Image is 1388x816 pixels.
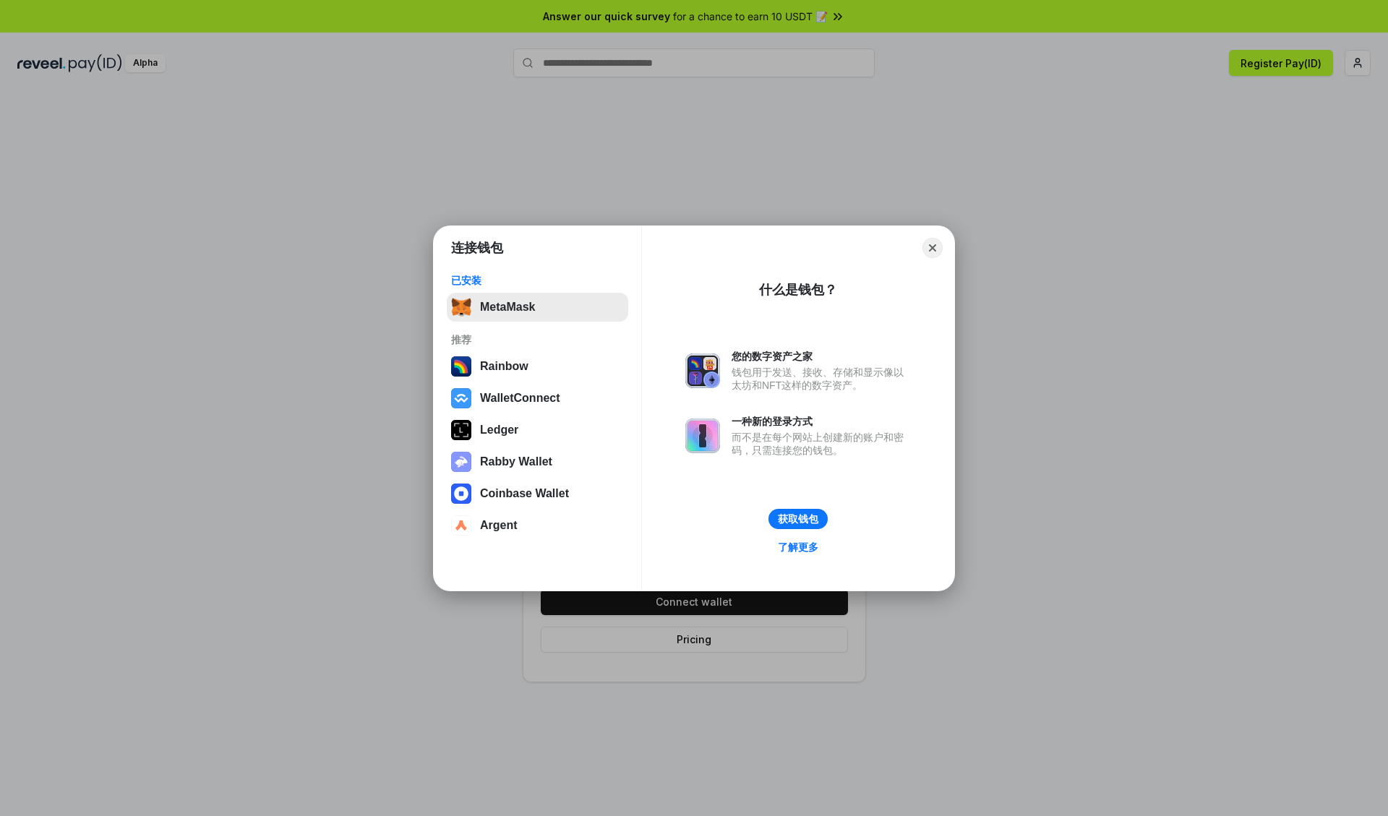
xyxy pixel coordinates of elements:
[480,424,518,437] div: Ledger
[451,333,624,346] div: 推荐
[451,484,471,504] img: svg+xml,%3Csvg%20width%3D%2228%22%20height%3D%2228%22%20viewBox%3D%220%200%2028%2028%22%20fill%3D...
[768,509,828,529] button: 获取钱包
[480,487,569,500] div: Coinbase Wallet
[451,274,624,287] div: 已安装
[451,297,471,317] img: svg+xml,%3Csvg%20fill%3D%22none%22%20height%3D%2233%22%20viewBox%3D%220%200%2035%2033%22%20width%...
[480,392,560,405] div: WalletConnect
[480,455,552,468] div: Rabby Wallet
[480,301,535,314] div: MetaMask
[447,447,628,476] button: Rabby Wallet
[778,541,818,554] div: 了解更多
[480,519,518,532] div: Argent
[447,416,628,444] button: Ledger
[451,356,471,377] img: svg+xml,%3Csvg%20width%3D%22120%22%20height%3D%22120%22%20viewBox%3D%220%200%20120%20120%22%20fil...
[447,352,628,381] button: Rainbow
[732,431,911,457] div: 而不是在每个网站上创建新的账户和密码，只需连接您的钱包。
[922,238,943,258] button: Close
[447,511,628,540] button: Argent
[447,479,628,508] button: Coinbase Wallet
[769,538,827,557] a: 了解更多
[451,388,471,408] img: svg+xml,%3Csvg%20width%3D%2228%22%20height%3D%2228%22%20viewBox%3D%220%200%2028%2028%22%20fill%3D...
[732,366,911,392] div: 钱包用于发送、接收、存储和显示像以太坊和NFT这样的数字资产。
[447,293,628,322] button: MetaMask
[447,384,628,413] button: WalletConnect
[685,418,720,453] img: svg+xml,%3Csvg%20xmlns%3D%22http%3A%2F%2Fwww.w3.org%2F2000%2Fsvg%22%20fill%3D%22none%22%20viewBox...
[732,415,911,428] div: 一种新的登录方式
[451,452,471,472] img: svg+xml,%3Csvg%20xmlns%3D%22http%3A%2F%2Fwww.w3.org%2F2000%2Fsvg%22%20fill%3D%22none%22%20viewBox...
[451,420,471,440] img: svg+xml,%3Csvg%20xmlns%3D%22http%3A%2F%2Fwww.w3.org%2F2000%2Fsvg%22%20width%3D%2228%22%20height%3...
[759,281,837,299] div: 什么是钱包？
[480,360,528,373] div: Rainbow
[451,239,503,257] h1: 连接钱包
[451,515,471,536] img: svg+xml,%3Csvg%20width%3D%2228%22%20height%3D%2228%22%20viewBox%3D%220%200%2028%2028%22%20fill%3D...
[685,353,720,388] img: svg+xml,%3Csvg%20xmlns%3D%22http%3A%2F%2Fwww.w3.org%2F2000%2Fsvg%22%20fill%3D%22none%22%20viewBox...
[732,350,911,363] div: 您的数字资产之家
[778,512,818,525] div: 获取钱包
